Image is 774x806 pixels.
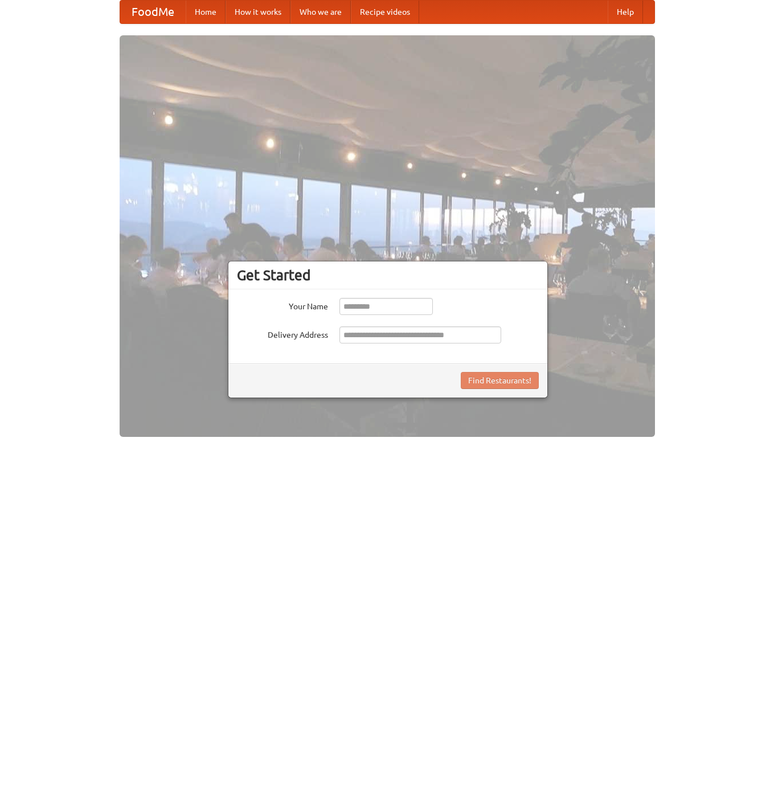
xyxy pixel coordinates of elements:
[120,1,186,23] a: FoodMe
[186,1,226,23] a: Home
[351,1,419,23] a: Recipe videos
[237,298,328,312] label: Your Name
[226,1,290,23] a: How it works
[608,1,643,23] a: Help
[290,1,351,23] a: Who we are
[461,372,539,389] button: Find Restaurants!
[237,267,539,284] h3: Get Started
[237,326,328,341] label: Delivery Address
